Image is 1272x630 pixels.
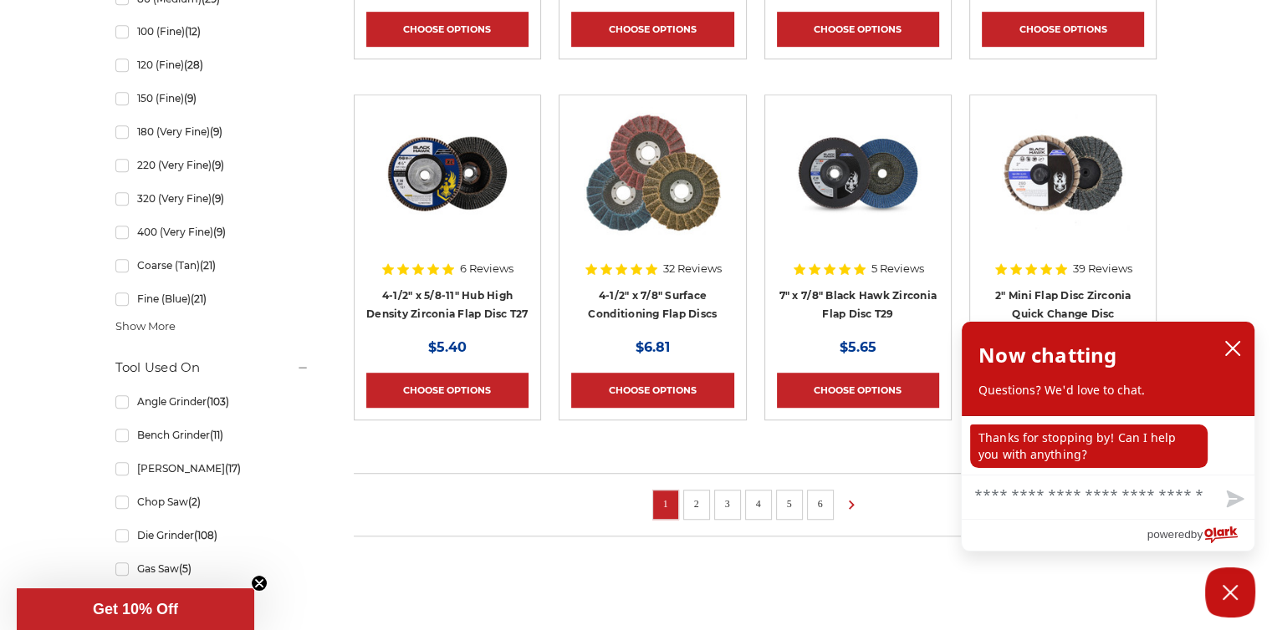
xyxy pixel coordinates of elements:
img: 7" x 7/8" Black Hawk Zirconia Flap Disc T29 [791,107,925,241]
a: Choose Options [571,373,733,408]
a: 120 (Fine) [115,50,309,79]
a: 6 [812,495,829,513]
a: Chop Saw [115,487,309,516]
a: Choose Options [366,12,529,47]
a: Powered by Olark [1147,520,1254,551]
a: 180 (Very Fine) [115,117,309,146]
a: 2" Mini Flap Disc Zirconia Quick Change Disc [995,289,1132,321]
span: (21) [199,259,215,272]
a: Coarse (Tan) [115,251,309,280]
span: (103) [206,395,228,408]
a: Choose Options [571,12,733,47]
a: 2 [688,495,705,513]
a: 4-1/2" x 5/8-11" Hub High Density Zirconia Flap Disc T27 [366,289,529,321]
span: (28) [183,58,202,71]
a: 7" x 7/8" Black Hawk Zirconia Flap Disc T29 [777,107,939,269]
span: Show More [115,318,176,335]
h5: Tool Used On [115,358,309,378]
span: (9) [211,192,223,205]
a: 4 [750,495,767,513]
span: 39 Reviews [1073,263,1132,274]
img: Scotch brite flap discs [584,107,721,241]
a: Choose Options [777,373,939,408]
button: Close Chatbox [1205,567,1255,617]
p: Questions? We'd love to chat. [978,382,1238,399]
span: $6.81 [636,339,670,355]
span: (21) [190,292,206,305]
a: Die Grinder [115,521,309,550]
a: Choose Options [366,373,529,408]
a: Choose Options [777,12,939,47]
span: powered [1147,524,1190,545]
span: by [1191,524,1203,545]
a: Scotch brite flap discs [571,107,733,269]
span: 32 Reviews [663,263,722,274]
a: high density flap disc with screw hub [366,107,529,269]
span: (9) [209,125,222,138]
span: 5 Reviews [871,263,924,274]
span: (5) [178,562,191,575]
div: Get 10% OffClose teaser [17,588,254,630]
a: 150 (Fine) [115,84,309,113]
a: 220 (Very Fine) [115,150,309,180]
a: [PERSON_NAME] [115,454,309,483]
a: 320 (Very Fine) [115,184,309,213]
a: 1 [657,495,674,513]
span: $5.65 [840,339,876,355]
a: 7" x 7/8" Black Hawk Zirconia Flap Disc T29 [779,289,937,321]
img: Black Hawk Abrasives 2-inch Zirconia Flap Disc with 60 Grit Zirconia for Smooth Finishing [996,107,1130,241]
a: Angle Grinder [115,387,309,416]
span: (17) [224,462,240,475]
h2: Now chatting [978,338,1116,372]
img: high density flap disc with screw hub [381,107,514,241]
span: (9) [211,159,223,171]
button: Close teaser [251,575,268,592]
span: (9) [212,226,225,238]
a: 100 (Fine) [115,17,309,46]
a: Fine (Blue) [115,284,309,313]
a: 3 [719,495,736,513]
button: Send message [1213,480,1254,519]
button: close chatbox [1219,336,1246,361]
p: Thanks for stopping by! Can I help you with anything? [970,424,1208,468]
span: 6 Reviews [460,263,513,274]
span: (9) [183,92,196,104]
span: (108) [193,529,217,541]
span: $5.40 [428,339,467,355]
span: (2) [187,495,200,508]
a: 5 [781,495,798,513]
div: olark chatbox [961,321,1255,551]
a: Bench Grinder [115,420,309,450]
div: chat [962,416,1254,475]
a: Choose Options [982,12,1144,47]
a: Black Hawk Abrasives 2-inch Zirconia Flap Disc with 60 Grit Zirconia for Smooth Finishing [982,107,1144,269]
a: 4-1/2" x 7/8" Surface Conditioning Flap Discs [588,289,717,321]
span: (11) [209,429,222,441]
span: Get 10% Off [93,601,178,617]
span: (12) [184,25,200,38]
a: 400 (Very Fine) [115,217,309,246]
a: Gas Saw [115,554,309,583]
